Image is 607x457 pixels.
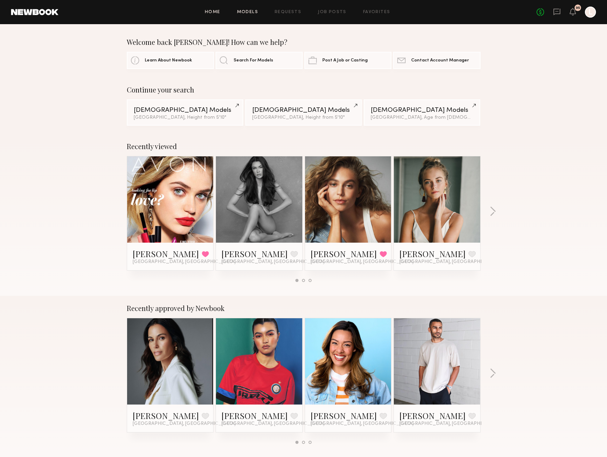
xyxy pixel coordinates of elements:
span: Search For Models [234,58,273,63]
span: [GEOGRAPHIC_DATA], [GEOGRAPHIC_DATA] [399,259,502,265]
span: Learn About Newbook [145,58,192,63]
span: [GEOGRAPHIC_DATA], [GEOGRAPHIC_DATA] [399,421,502,427]
a: Requests [275,10,301,14]
a: [PERSON_NAME] [311,248,377,259]
a: Job Posts [318,10,347,14]
a: Contact Account Manager [393,52,480,69]
div: [DEMOGRAPHIC_DATA] Models [371,107,473,114]
div: Continue your search [127,86,481,94]
a: [PERSON_NAME] [133,410,199,421]
a: [PERSON_NAME] [311,410,377,421]
a: [PERSON_NAME] [221,248,288,259]
div: Recently viewed [127,142,481,150]
a: Post A Job or Casting [304,52,391,69]
a: Favorites [363,10,390,14]
div: [DEMOGRAPHIC_DATA] Models [134,107,236,114]
span: Post A Job or Casting [322,58,368,63]
a: Models [237,10,258,14]
a: [DEMOGRAPHIC_DATA] Models[GEOGRAPHIC_DATA], Height from 5'10" [245,99,362,126]
a: Learn About Newbook [127,52,214,69]
div: [GEOGRAPHIC_DATA], Height from 5'10" [252,115,355,120]
span: [GEOGRAPHIC_DATA], [GEOGRAPHIC_DATA] [311,421,414,427]
span: [GEOGRAPHIC_DATA], [GEOGRAPHIC_DATA] [221,259,324,265]
div: [GEOGRAPHIC_DATA], Height from 5'10" [134,115,236,120]
span: [GEOGRAPHIC_DATA], [GEOGRAPHIC_DATA] [221,421,324,427]
div: Recently approved by Newbook [127,304,481,312]
span: Contact Account Manager [411,58,469,63]
a: L [585,7,596,18]
a: [PERSON_NAME] [399,248,466,259]
span: [GEOGRAPHIC_DATA], [GEOGRAPHIC_DATA] [311,259,414,265]
span: [GEOGRAPHIC_DATA], [GEOGRAPHIC_DATA] [133,421,236,427]
div: [GEOGRAPHIC_DATA], Age from [DEMOGRAPHIC_DATA]. [371,115,473,120]
div: 95 [576,6,580,10]
div: [DEMOGRAPHIC_DATA] Models [252,107,355,114]
a: [PERSON_NAME] [133,248,199,259]
a: [PERSON_NAME] [221,410,288,421]
a: [DEMOGRAPHIC_DATA] Models[GEOGRAPHIC_DATA], Age from [DEMOGRAPHIC_DATA]. [364,99,480,126]
a: [DEMOGRAPHIC_DATA] Models[GEOGRAPHIC_DATA], Height from 5'10" [127,99,243,126]
a: Search For Models [216,52,303,69]
a: Home [205,10,220,14]
a: [PERSON_NAME] [399,410,466,421]
div: Welcome back [PERSON_NAME]! How can we help? [127,38,481,46]
span: [GEOGRAPHIC_DATA], [GEOGRAPHIC_DATA] [133,259,236,265]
